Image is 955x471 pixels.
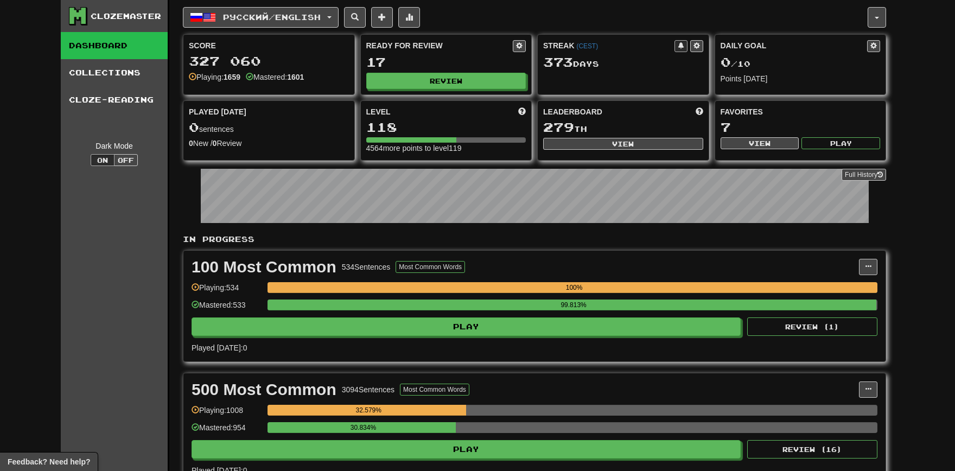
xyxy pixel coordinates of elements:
[721,137,799,149] button: View
[224,73,240,81] strong: 1659
[192,343,247,352] span: Played [DATE]: 0
[8,456,90,467] span: Open feedback widget
[246,72,304,82] div: Mastered:
[721,73,881,84] div: Points [DATE]
[192,317,741,336] button: Play
[69,141,160,151] div: Dark Mode
[543,55,703,69] div: Day s
[396,261,465,273] button: Most Common Words
[543,40,674,51] div: Streak
[189,119,199,135] span: 0
[721,59,750,68] span: / 10
[192,405,262,423] div: Playing: 1008
[189,138,349,149] div: New / Review
[576,42,598,50] a: (CEST)
[192,422,262,440] div: Mastered: 954
[747,440,877,459] button: Review (16)
[192,259,336,275] div: 100 Most Common
[543,106,602,117] span: Leaderboard
[543,138,703,150] button: View
[192,300,262,317] div: Mastered: 533
[721,40,868,52] div: Daily Goal
[721,106,881,117] div: Favorites
[91,11,161,22] div: Clozemaster
[842,169,886,181] a: Full History
[747,317,877,336] button: Review (1)
[271,300,876,310] div: 99.813%
[366,143,526,154] div: 4564 more points to level 119
[271,405,466,416] div: 32.579%
[189,106,246,117] span: Played [DATE]
[344,7,366,28] button: Search sentences
[192,440,741,459] button: Play
[223,12,321,22] span: Русский / English
[366,106,391,117] span: Level
[342,262,391,272] div: 534 Sentences
[371,7,393,28] button: Add sentence to collection
[189,54,349,68] div: 327 060
[61,32,168,59] a: Dashboard
[183,7,339,28] button: Русский/English
[518,106,526,117] span: Score more points to level up
[189,72,240,82] div: Playing:
[721,54,731,69] span: 0
[189,40,349,51] div: Score
[801,137,880,149] button: Play
[342,384,394,395] div: 3094 Sentences
[183,234,886,245] p: In Progress
[366,40,513,51] div: Ready for Review
[543,119,574,135] span: 279
[192,282,262,300] div: Playing: 534
[189,120,349,135] div: sentences
[271,422,455,433] div: 30.834%
[696,106,703,117] span: This week in points, UTC
[366,73,526,89] button: Review
[543,120,703,135] div: th
[400,384,469,396] button: Most Common Words
[61,86,168,113] a: Cloze-Reading
[91,154,114,166] button: On
[114,154,138,166] button: Off
[189,139,193,148] strong: 0
[213,139,217,148] strong: 0
[721,120,881,134] div: 7
[366,120,526,134] div: 118
[366,55,526,69] div: 17
[543,54,573,69] span: 373
[271,282,877,293] div: 100%
[192,381,336,398] div: 500 Most Common
[61,59,168,86] a: Collections
[398,7,420,28] button: More stats
[287,73,304,81] strong: 1601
